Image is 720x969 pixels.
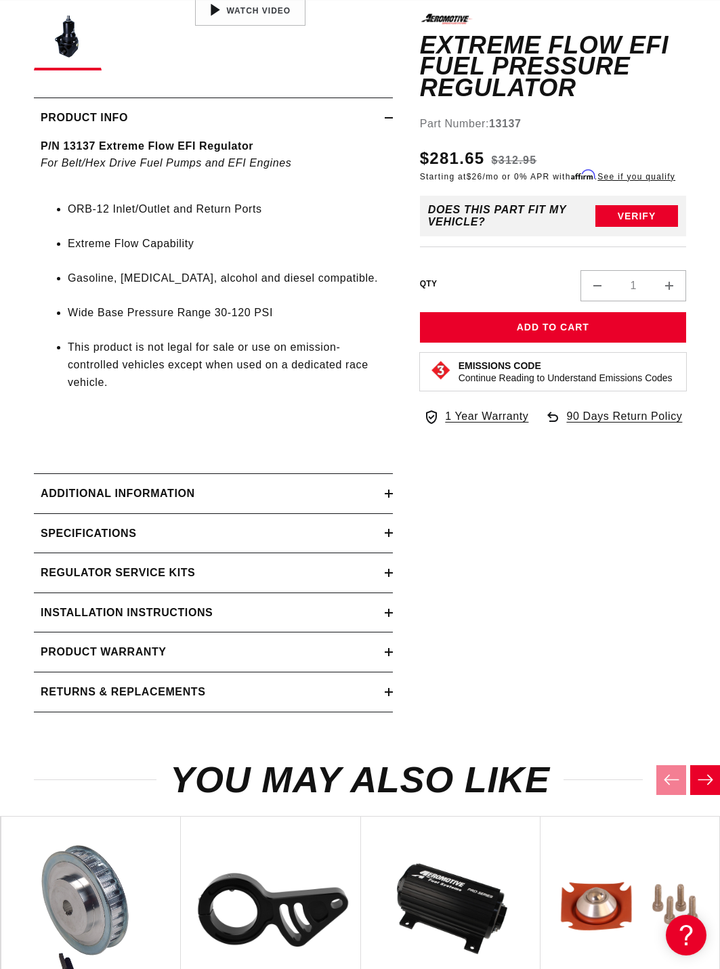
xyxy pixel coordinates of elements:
[423,408,528,425] a: 1 Year Warranty
[68,235,386,253] li: Extreme Flow Capability
[34,632,393,672] summary: Product warranty
[656,765,686,795] button: Previous slide
[459,360,541,371] strong: Emissions Code
[41,140,253,152] strong: P/N 13137 Extreme Flow EFI Regulator
[459,372,673,384] p: Continue Reading to Understand Emissions Codes
[428,204,595,228] div: Does This part fit My vehicle?
[492,152,537,168] s: $312.95
[420,312,686,343] button: Add to Cart
[420,115,686,133] div: Part Number:
[41,564,195,582] h2: Regulator Service Kits
[41,525,136,542] h2: Specifications
[420,170,675,182] p: Starting at /mo or 0% APR with .
[41,683,205,701] h2: Returns & replacements
[566,408,682,439] span: 90 Days Return Policy
[34,514,393,553] summary: Specifications
[34,3,102,70] button: Load image 5 in gallery view
[459,360,673,384] button: Emissions CodeContinue Reading to Understand Emissions Codes
[420,278,438,290] label: QTY
[595,205,678,227] button: Verify
[597,171,675,181] a: See if you qualify - Learn more about Affirm Financing (opens in modal)
[41,485,195,502] h2: Additional information
[34,593,393,632] summary: Installation Instructions
[420,146,485,170] span: $281.65
[34,98,393,137] summary: Product Info
[41,643,167,661] h2: Product warranty
[545,408,682,439] a: 90 Days Return Policy
[41,157,291,169] em: For Belt/Hex Drive Fuel Pumps and EFI Engines
[34,553,393,593] summary: Regulator Service Kits
[34,474,393,513] summary: Additional information
[68,304,386,322] li: Wide Base Pressure Range 30-120 PSI
[68,339,386,391] li: This product is not legal for sale or use on emission-controlled vehicles except when used on a d...
[690,765,720,795] button: Next slide
[41,604,213,622] h2: Installation Instructions
[571,169,595,179] span: Affirm
[34,672,393,712] summary: Returns & replacements
[445,408,528,425] span: 1 Year Warranty
[430,360,452,381] img: Emissions code
[34,764,686,796] h2: You may also like
[41,109,128,127] h2: Product Info
[68,200,386,218] li: ORB-12 Inlet/Outlet and Return Ports
[68,270,386,287] li: Gasoline, [MEDICAL_DATA], alcohol and diesel compatible.
[467,171,483,181] span: $26
[420,34,686,98] h1: Extreme Flow EFI Fuel Pressure Regulator
[489,118,522,129] strong: 13137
